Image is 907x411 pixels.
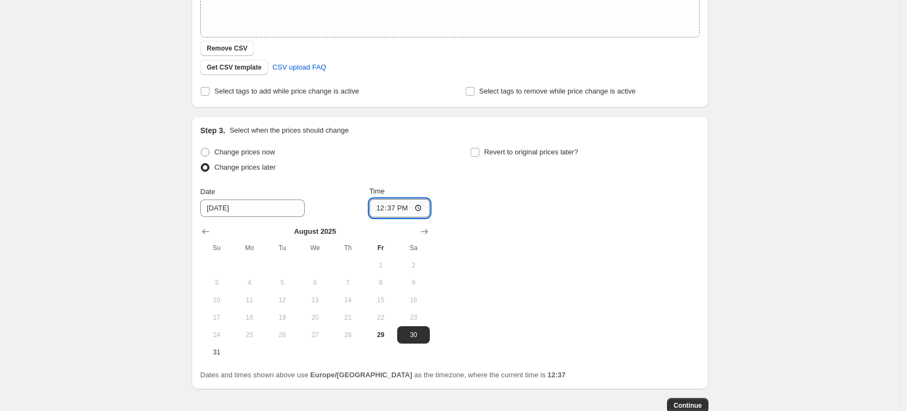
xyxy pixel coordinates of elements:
[397,274,430,291] button: Saturday August 9 2025
[207,63,262,72] span: Get CSV template
[273,62,326,73] span: CSV upload FAQ
[214,87,359,95] span: Select tags to add while price change is active
[266,309,299,326] button: Tuesday August 19 2025
[484,148,578,156] span: Revert to original prices later?
[205,278,229,287] span: 3
[397,291,430,309] button: Saturday August 16 2025
[479,87,636,95] span: Select tags to remove while price change is active
[205,244,229,252] span: Su
[397,239,430,257] th: Saturday
[207,44,248,53] span: Remove CSV
[205,348,229,357] span: 31
[230,125,349,136] p: Select when the prices should change
[299,291,331,309] button: Wednesday August 13 2025
[233,291,266,309] button: Monday August 11 2025
[397,257,430,274] button: Saturday August 2 2025
[200,41,254,56] button: Remove CSV
[200,344,233,361] button: Sunday August 31 2025
[402,261,425,270] span: 2
[233,239,266,257] th: Monday
[365,257,397,274] button: Friday August 1 2025
[303,244,327,252] span: We
[369,244,393,252] span: Fr
[200,326,233,344] button: Sunday August 24 2025
[331,291,364,309] button: Thursday August 14 2025
[397,309,430,326] button: Saturday August 23 2025
[205,331,229,339] span: 24
[266,59,333,76] a: CSV upload FAQ
[270,313,294,322] span: 19
[331,239,364,257] th: Thursday
[310,371,412,379] b: Europe/[GEOGRAPHIC_DATA]
[402,331,425,339] span: 30
[365,291,397,309] button: Friday August 15 2025
[200,309,233,326] button: Sunday August 17 2025
[214,163,276,171] span: Change prices later
[303,296,327,304] span: 13
[200,125,225,136] h2: Step 3.
[336,313,360,322] span: 21
[237,331,261,339] span: 25
[369,278,393,287] span: 8
[336,296,360,304] span: 14
[237,244,261,252] span: Mo
[369,313,393,322] span: 22
[200,291,233,309] button: Sunday August 10 2025
[200,371,566,379] span: Dates and times shown above use as the timezone, where the current time is
[402,313,425,322] span: 23
[299,309,331,326] button: Wednesday August 20 2025
[237,278,261,287] span: 4
[365,309,397,326] button: Friday August 22 2025
[237,313,261,322] span: 18
[299,326,331,344] button: Wednesday August 27 2025
[233,309,266,326] button: Monday August 18 2025
[331,326,364,344] button: Thursday August 28 2025
[402,244,425,252] span: Sa
[198,224,213,239] button: Show previous month, July 2025
[402,278,425,287] span: 9
[331,309,364,326] button: Thursday August 21 2025
[369,296,393,304] span: 15
[336,278,360,287] span: 7
[331,274,364,291] button: Thursday August 7 2025
[303,313,327,322] span: 20
[214,148,275,156] span: Change prices now
[336,244,360,252] span: Th
[200,60,268,75] button: Get CSV template
[266,326,299,344] button: Tuesday August 26 2025
[233,326,266,344] button: Monday August 25 2025
[200,188,215,196] span: Date
[266,291,299,309] button: Tuesday August 12 2025
[369,199,430,217] input: 12:00
[270,331,294,339] span: 26
[369,187,385,195] span: Time
[270,278,294,287] span: 5
[369,261,393,270] span: 1
[205,296,229,304] span: 10
[270,244,294,252] span: Tu
[369,331,393,339] span: 29
[365,326,397,344] button: Today Friday August 29 2025
[397,326,430,344] button: Saturday August 30 2025
[233,274,266,291] button: Monday August 4 2025
[402,296,425,304] span: 16
[200,239,233,257] th: Sunday
[547,371,565,379] b: 12:37
[417,224,432,239] button: Show next month, September 2025
[674,401,702,410] span: Continue
[200,274,233,291] button: Sunday August 3 2025
[237,296,261,304] span: 11
[303,278,327,287] span: 6
[365,239,397,257] th: Friday
[365,274,397,291] button: Friday August 8 2025
[299,274,331,291] button: Wednesday August 6 2025
[266,274,299,291] button: Tuesday August 5 2025
[200,200,305,217] input: 8/29/2025
[205,313,229,322] span: 17
[303,331,327,339] span: 27
[270,296,294,304] span: 12
[336,331,360,339] span: 28
[266,239,299,257] th: Tuesday
[299,239,331,257] th: Wednesday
